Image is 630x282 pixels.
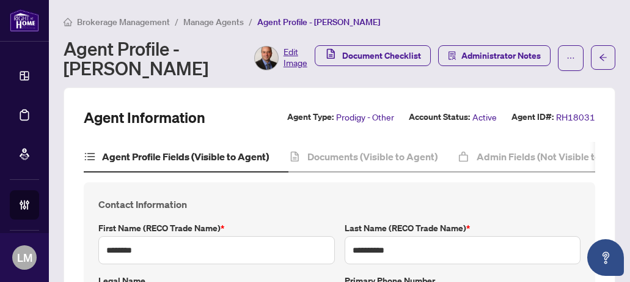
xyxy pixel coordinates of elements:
span: Agent Profile - [PERSON_NAME] [257,17,380,28]
label: Agent ID#: [511,110,554,124]
span: Brokerage Management [77,17,170,28]
h2: Agent Information [84,108,205,127]
button: Document Checklist [315,45,431,66]
li: / [175,15,178,29]
span: Active [472,110,497,124]
h4: Agent Profile Fields (Visible to Agent) [102,149,269,164]
span: LM [17,249,32,266]
button: Administrator Notes [438,45,551,66]
span: Administrator Notes [461,46,541,65]
span: ellipsis [566,54,575,62]
div: Agent Profile - [PERSON_NAME] [64,39,307,78]
span: Document Checklist [342,46,421,65]
span: solution [448,51,456,60]
span: Edit Image [284,46,307,70]
button: Open asap [587,239,624,276]
li: / [249,15,252,29]
label: Last Name (RECO Trade Name) [345,221,581,235]
span: Manage Agents [183,17,244,28]
h4: Documents (Visible to Agent) [307,149,438,164]
img: Profile Icon [255,46,278,70]
img: logo [10,9,39,32]
label: Account Status: [409,110,470,124]
span: Prodigy - Other [336,110,394,124]
h4: Contact Information [98,197,581,212]
span: RH18031 [556,110,595,124]
label: First Name (RECO Trade Name) [98,221,335,235]
span: arrow-left [599,53,607,62]
label: Agent Type: [287,110,334,124]
span: home [64,18,72,26]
